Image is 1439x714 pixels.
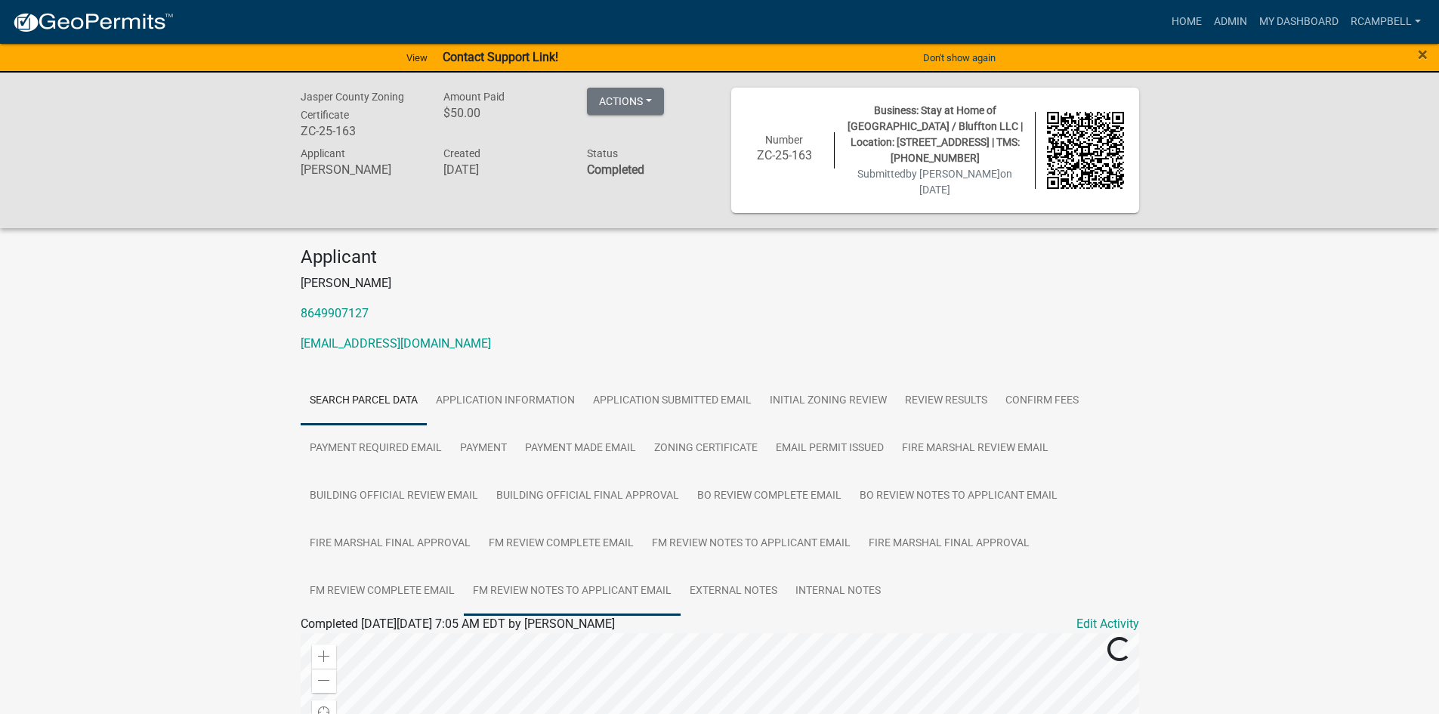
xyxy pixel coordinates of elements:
p: [PERSON_NAME] [301,274,1139,292]
h6: ZC-25-163 [301,124,422,138]
a: Home [1166,8,1208,36]
strong: Completed [587,162,644,177]
a: Review Results [896,377,996,425]
a: rcampbell [1345,8,1427,36]
a: Internal Notes [786,567,890,616]
h4: Applicant [301,246,1139,268]
a: Fire Marshal Review Email [893,425,1058,473]
span: Business: Stay at Home of [GEOGRAPHIC_DATA] / Bluffton LLC | Location: [STREET_ADDRESS] | TMS: [P... [848,104,1023,164]
a: 8649907127 [301,306,369,320]
div: Zoom out [312,669,336,693]
a: BO Review Complete Email [688,472,851,521]
button: Don't show again [917,45,1002,70]
span: Status [587,147,618,159]
a: FM Review Complete Email [301,567,464,616]
span: Submitted on [DATE] [857,168,1012,196]
a: Fire Marshal Final Approval [301,520,480,568]
a: Payment Made Email [516,425,645,473]
img: QR code [1047,112,1124,189]
a: Zoning Certificate [645,425,767,473]
span: × [1418,44,1428,65]
span: Applicant [301,147,345,159]
span: Completed [DATE][DATE] 7:05 AM EDT by [PERSON_NAME] [301,617,615,631]
a: External Notes [681,567,786,616]
a: Application Submitted Email [584,377,761,425]
a: FM Review Notes to Applicant Email [643,520,860,568]
span: Created [443,147,480,159]
div: Zoom in [312,644,336,669]
span: Amount Paid [443,91,505,103]
a: Search Parcel Data [301,377,427,425]
a: Initial Zoning Review [761,377,896,425]
a: My Dashboard [1253,8,1345,36]
strong: Contact Support Link! [443,50,558,64]
a: Payment Required Email [301,425,451,473]
a: Building Official Final Approval [487,472,688,521]
button: Actions [587,88,664,115]
span: Jasper County Zoning Certificate [301,91,404,121]
h6: ZC-25-163 [746,148,823,162]
span: by [PERSON_NAME] [906,168,1000,180]
a: Payment [451,425,516,473]
h6: $50.00 [443,106,564,120]
a: View [400,45,434,70]
a: FM Review Complete Email [480,520,643,568]
a: BO Review Notes to Applicant Email [851,472,1067,521]
button: Close [1418,45,1428,63]
a: Fire Marshal Final Approval [860,520,1039,568]
a: Building Official Review Email [301,472,487,521]
a: FM Review Notes to Applicant Email [464,567,681,616]
h6: [DATE] [443,162,564,177]
a: Confirm Fees [996,377,1088,425]
a: Edit Activity [1076,615,1139,633]
span: Number [765,134,803,146]
a: Email Permit Issued [767,425,893,473]
h6: [PERSON_NAME] [301,162,422,177]
a: [EMAIL_ADDRESS][DOMAIN_NAME] [301,336,491,351]
a: Admin [1208,8,1253,36]
a: Application Information [427,377,584,425]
